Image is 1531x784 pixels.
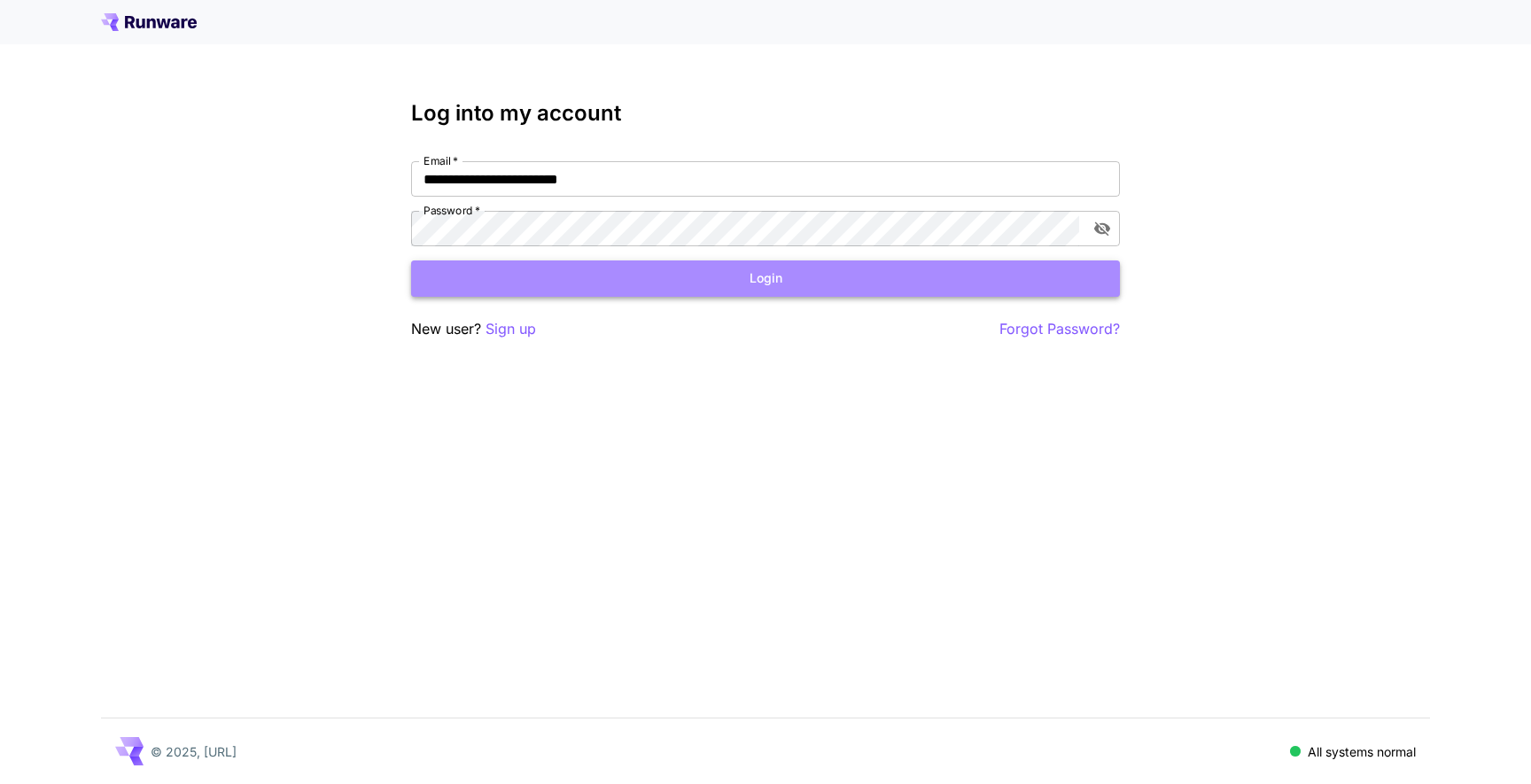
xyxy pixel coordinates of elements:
button: Sign up [486,318,536,340]
p: © 2025, [URL] [151,742,237,761]
label: Password [424,203,480,218]
p: All systems normal [1308,742,1416,761]
button: toggle password visibility [1086,213,1118,245]
label: Email [424,153,458,168]
button: Login [411,260,1120,297]
h3: Log into my account [411,101,1120,126]
p: New user? [411,318,536,340]
button: Forgot Password? [999,318,1120,340]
